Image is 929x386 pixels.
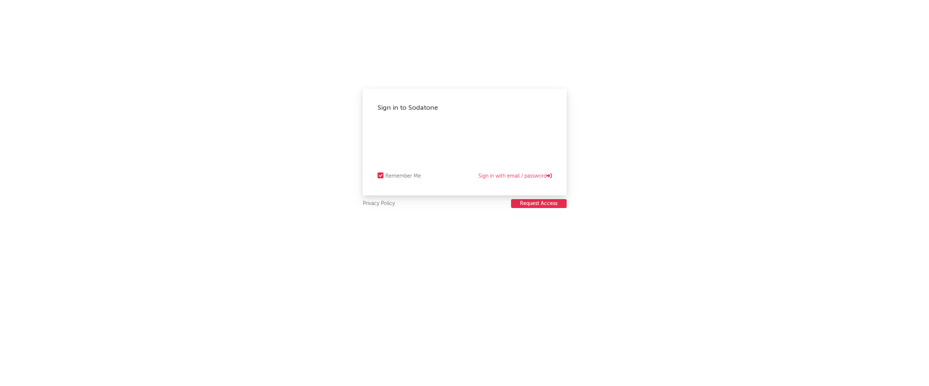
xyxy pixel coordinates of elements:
[511,199,567,208] button: Request Access
[478,172,552,181] a: Sign in with email / password
[363,199,395,208] a: Privacy Policy
[385,172,421,181] div: Remember Me
[378,103,552,112] div: Sign in to Sodatone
